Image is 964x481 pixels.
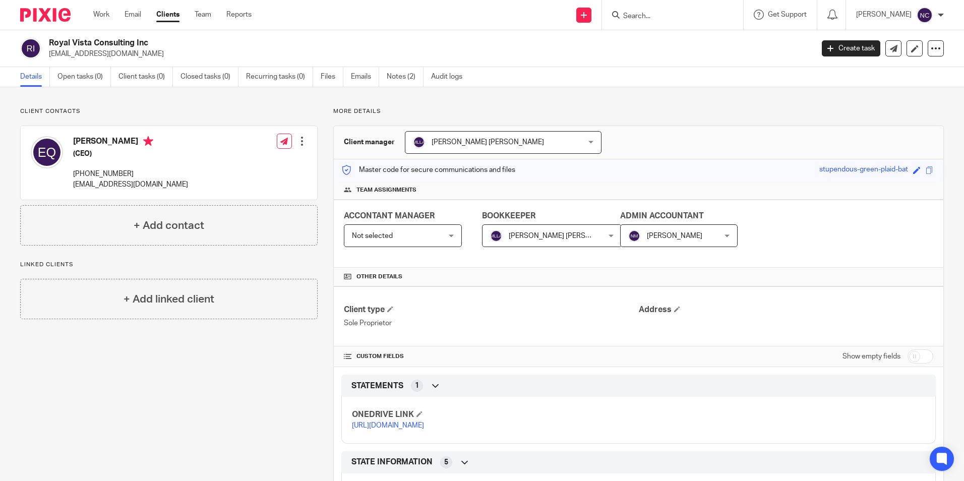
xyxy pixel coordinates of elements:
a: Create task [822,40,880,56]
p: More details [333,107,944,115]
a: Reports [226,10,252,20]
img: svg%3E [490,230,502,242]
p: Linked clients [20,261,318,269]
p: [PERSON_NAME] [856,10,912,20]
img: svg%3E [31,136,63,168]
label: Show empty fields [842,351,900,362]
a: Email [125,10,141,20]
h4: Client type [344,305,638,315]
h3: Client manager [344,137,395,147]
span: [PERSON_NAME] [647,232,702,239]
a: Audit logs [431,67,470,87]
a: Open tasks (0) [57,67,111,87]
a: Client tasks (0) [118,67,173,87]
span: 5 [444,457,448,467]
span: BOOKKEEPER [482,212,535,220]
span: ADMIN ACCOUNTANT [620,212,704,220]
p: [EMAIL_ADDRESS][DOMAIN_NAME] [73,179,188,190]
span: Team assignments [356,186,416,194]
span: [PERSON_NAME] [PERSON_NAME] [509,232,621,239]
p: Client contacts [20,107,318,115]
i: Primary [143,136,153,146]
span: STATEMENTS [351,381,403,391]
span: Not selected [352,232,393,239]
a: Clients [156,10,179,20]
div: stupendous-green-plaid-bat [819,164,908,176]
img: svg%3E [413,136,425,148]
a: Closed tasks (0) [180,67,238,87]
p: Sole Proprietor [344,318,638,328]
a: Recurring tasks (0) [246,67,313,87]
a: [URL][DOMAIN_NAME] [352,422,424,429]
img: svg%3E [20,38,41,59]
p: [EMAIL_ADDRESS][DOMAIN_NAME] [49,49,807,59]
span: 1 [415,381,419,391]
a: Notes (2) [387,67,424,87]
h5: (CEO) [73,149,188,159]
a: Team [195,10,211,20]
a: Emails [351,67,379,87]
p: Master code for secure communications and files [341,165,515,175]
h2: Royal Vista Consulting Inc [49,38,655,48]
a: Details [20,67,50,87]
img: svg%3E [917,7,933,23]
h4: [PERSON_NAME] [73,136,188,149]
p: [PHONE_NUMBER] [73,169,188,179]
input: Search [622,12,713,21]
h4: + Add linked client [124,291,214,307]
span: Other details [356,273,402,281]
h4: Address [639,305,933,315]
a: Work [93,10,109,20]
a: Files [321,67,343,87]
span: ACCONTANT MANAGER [344,212,435,220]
span: [PERSON_NAME] [PERSON_NAME] [432,139,544,146]
h4: ONEDRIVE LINK [352,409,638,420]
h4: + Add contact [134,218,204,233]
span: Get Support [768,11,807,18]
img: svg%3E [628,230,640,242]
img: Pixie [20,8,71,22]
span: STATE INFORMATION [351,457,433,467]
h4: CUSTOM FIELDS [344,352,638,360]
